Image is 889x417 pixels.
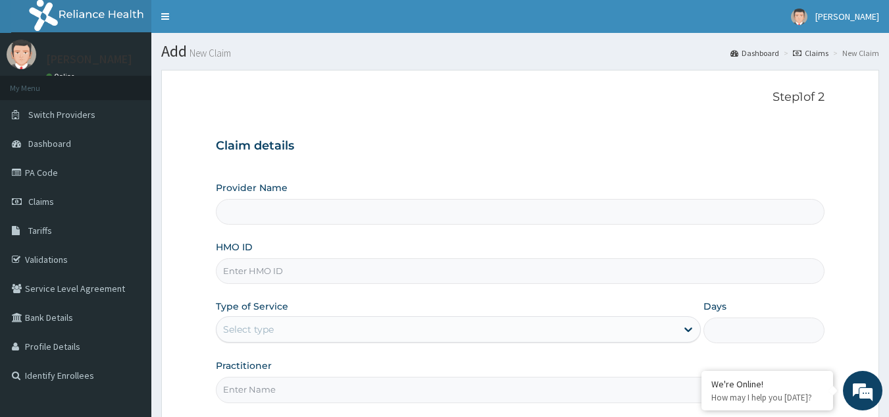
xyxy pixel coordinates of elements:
div: We're Online! [711,378,823,390]
a: Dashboard [730,47,779,59]
label: Practitioner [216,359,272,372]
label: Provider Name [216,181,288,194]
p: How may I help you today? [711,392,823,403]
a: Online [46,72,78,81]
p: [PERSON_NAME] [46,53,132,65]
span: [PERSON_NAME] [815,11,879,22]
span: Dashboard [28,138,71,150]
h3: Claim details [216,139,825,153]
small: New Claim [187,48,231,58]
label: Type of Service [216,300,288,313]
img: User Image [7,40,36,69]
span: Tariffs [28,225,52,236]
input: Enter Name [216,377,825,403]
span: Claims [28,196,54,208]
label: Days [703,300,726,313]
input: Enter HMO ID [216,258,825,284]
img: User Image [791,9,807,25]
li: New Claim [830,47,879,59]
label: HMO ID [216,240,253,254]
a: Claims [793,47,828,59]
h1: Add [161,43,879,60]
div: Select type [223,323,274,336]
p: Step 1 of 2 [216,90,825,105]
span: Switch Providers [28,109,95,121]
